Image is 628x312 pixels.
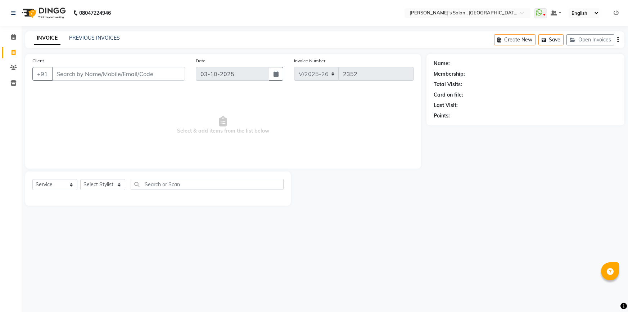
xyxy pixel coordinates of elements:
[294,58,325,64] label: Invoice Number
[69,35,120,41] a: PREVIOUS INVOICES
[34,32,60,45] a: INVOICE
[434,112,450,120] div: Points:
[131,179,284,190] input: Search or Scan
[434,81,462,88] div: Total Visits:
[434,91,463,99] div: Card on file:
[598,283,621,305] iframe: chat widget
[434,60,450,67] div: Name:
[79,3,111,23] b: 08047224946
[566,34,614,45] button: Open Invoices
[52,67,185,81] input: Search by Name/Mobile/Email/Code
[32,89,414,161] span: Select & add items from the list below
[32,58,44,64] label: Client
[494,34,536,45] button: Create New
[18,3,68,23] img: logo
[434,102,458,109] div: Last Visit:
[196,58,205,64] label: Date
[32,67,53,81] button: +91
[434,70,465,78] div: Membership:
[538,34,564,45] button: Save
